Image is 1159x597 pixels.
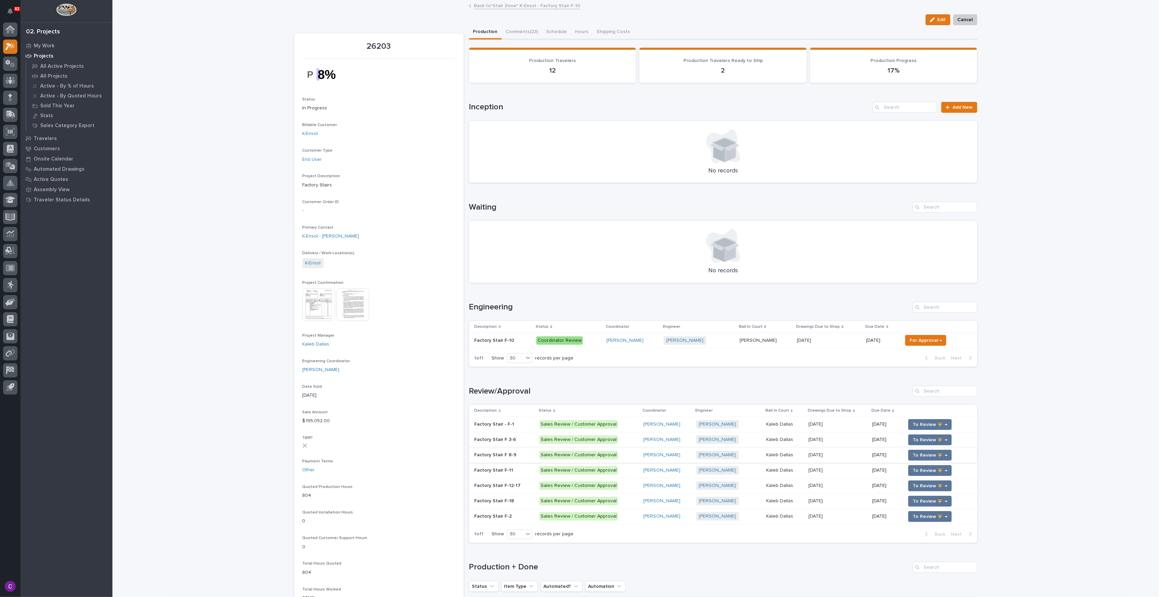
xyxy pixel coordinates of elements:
span: T&M? [303,436,313,440]
div: Sales Review / Customer Approval [539,451,618,459]
p: 0 [303,518,455,525]
p: Kaleb Dallas [766,497,794,504]
p: Show [492,531,504,537]
a: [PERSON_NAME] [644,483,681,489]
p: Factory Stair F-11 [475,466,515,473]
p: [DATE] [866,338,897,343]
p: Status [536,323,548,331]
span: Customer Order ID [303,200,339,204]
p: Ball In Court [739,323,762,331]
input: Search [913,386,977,397]
tr: Factory Stair - F-1Factory Stair - F-1 Sales Review / Customer Approval[PERSON_NAME] [PERSON_NAME... [469,417,977,432]
span: Project Manager [303,334,335,338]
p: [DATE] [808,466,824,473]
p: Kaleb Dallas [766,420,794,427]
tr: Factory Stair F 3-6Factory Stair F 3-6 Sales Review / Customer Approval[PERSON_NAME] [PERSON_NAME... [469,432,977,447]
span: Next [951,531,966,537]
button: Item Type [501,581,538,592]
span: Next [951,355,966,361]
p: My Work [34,43,55,49]
a: Add New [941,102,977,113]
div: Sales Review / Customer Approval [539,466,618,475]
a: [PERSON_NAME] [644,437,681,443]
p: Drawings Due to Shop [808,407,851,414]
span: Add New [953,105,973,110]
span: Quoted Installation Hours [303,510,353,515]
p: Status [539,407,552,414]
h1: Production + Done [469,562,910,572]
a: Traveler Status Details [20,195,112,205]
p: Assembly View [34,187,69,193]
span: Sale Amount [303,410,328,414]
button: To Review 👨‍🏭 → [908,496,952,507]
span: Project Confirmation [303,281,344,285]
a: Onsite Calendar [20,154,112,164]
p: Projects [34,53,53,59]
span: Quoted Production Hours [303,485,353,489]
p: Active - By Quoted Hours [40,93,102,99]
p: 1 of 1 [469,526,489,542]
a: Active - By % of Hours [26,81,112,91]
span: Project Description [303,174,340,178]
p: [DATE] [808,420,824,427]
span: Back [931,355,946,361]
button: Automation [585,581,626,592]
a: K-Ensol - [PERSON_NAME] [303,233,359,240]
p: [DATE] [303,392,455,399]
div: Search [913,562,977,573]
img: Workspace Logo [56,3,76,16]
p: Sold This Year [40,103,75,109]
button: For Approval → [905,335,946,346]
a: Projects [20,51,112,61]
p: 17% [818,66,969,75]
a: Other [303,466,315,474]
input: Search [913,302,977,313]
div: Sales Review / Customer Approval [539,420,618,429]
p: [DATE] [872,468,900,473]
p: 804 [303,492,455,499]
span: To Review 👨‍🏭 → [913,436,947,444]
p: [DATE] [872,452,900,458]
a: All Active Projects [26,61,112,71]
h1: Review/Approval [469,386,910,396]
a: [PERSON_NAME] [699,422,736,427]
p: Coordinator [606,323,629,331]
span: Production Travelers Ready to Ship [683,58,763,63]
span: Edit [938,17,946,23]
span: Quoted Customer Support Hours [303,536,368,540]
span: For Approval → [910,336,942,345]
p: 82 [15,6,19,11]
input: Search [913,202,977,213]
a: [PERSON_NAME] [699,468,736,473]
span: Billable Customer [303,123,337,127]
a: Active - By Quoted Hours [26,91,112,101]
span: To Review 👨‍🏭 → [913,482,947,490]
a: Back to*Stair Zone* K-Ensol - Factory Stair F-10 [474,1,580,9]
p: [DATE] [808,512,824,519]
a: [PERSON_NAME] [699,498,736,504]
span: Status [303,97,315,102]
p: [DATE] [872,514,900,519]
button: Back [920,355,948,361]
p: Factory Stairs [303,182,455,189]
button: To Review 👨‍🏭 → [908,419,952,430]
button: Back [920,531,948,537]
p: Traveler Status Details [34,197,90,203]
p: All Projects [40,73,67,79]
div: 02. Projects [26,28,60,36]
tr: Factory Stair F-10Factory Stair F-10 Coordinator Review[PERSON_NAME] [PERSON_NAME] [PERSON_NAME][... [469,333,977,348]
a: Travelers [20,133,112,143]
button: To Review 👨‍🏭 → [908,480,952,491]
span: Cancel [958,16,973,24]
p: Stats [40,113,53,119]
a: All Projects [26,71,112,81]
div: Sales Review / Customer Approval [539,481,618,490]
button: Comments (23) [502,25,542,40]
span: Primary Contact [303,226,334,230]
button: Shipping Costs [593,25,634,40]
a: Automated Drawings [20,164,112,174]
p: $ 195,052.00 [303,417,455,425]
p: In Progress [303,105,455,112]
span: Back [931,531,946,537]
